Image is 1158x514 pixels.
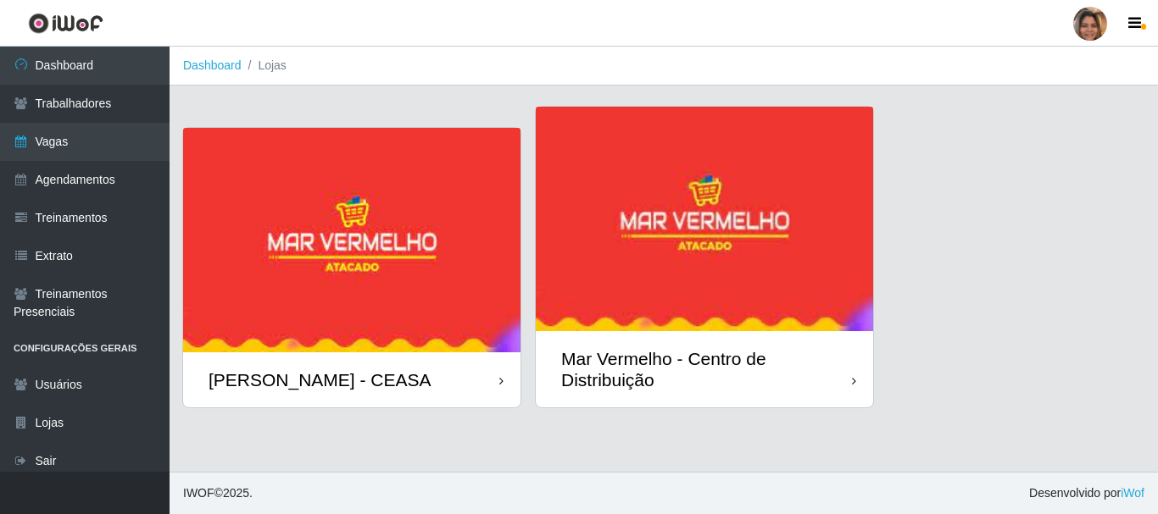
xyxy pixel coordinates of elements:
[209,369,431,390] div: [PERSON_NAME] - CEASA
[170,47,1158,86] nav: breadcrumb
[536,107,873,331] img: cardImg
[183,128,521,352] img: cardImg
[28,13,103,34] img: CoreUI Logo
[1121,486,1144,500] a: iWof
[183,484,253,502] span: © 2025 .
[183,486,214,500] span: IWOF
[1029,484,1144,502] span: Desenvolvido por
[183,128,521,407] a: [PERSON_NAME] - CEASA
[561,348,852,390] div: Mar Vermelho - Centro de Distribuição
[536,107,873,407] a: Mar Vermelho - Centro de Distribuição
[183,58,242,72] a: Dashboard
[242,57,287,75] li: Lojas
